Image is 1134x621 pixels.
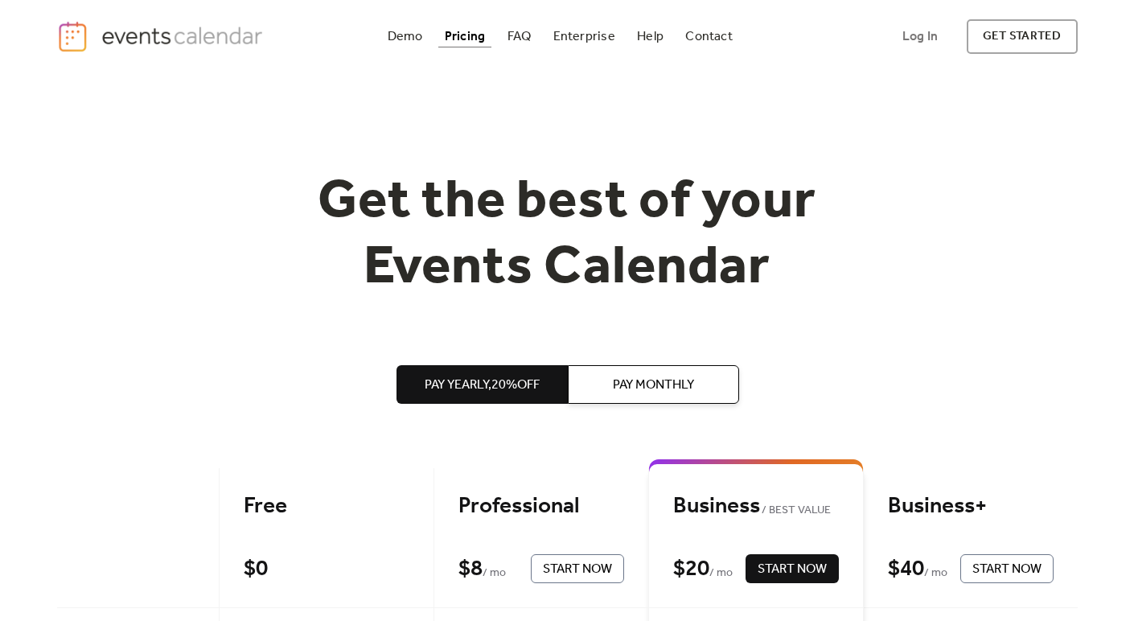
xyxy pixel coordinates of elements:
a: Pricing [438,26,492,47]
button: Pay Monthly [567,365,738,404]
span: Start Now [972,560,1042,579]
button: Start Now [960,554,1054,583]
div: Pricing [445,32,486,41]
div: Free [244,492,409,520]
span: / mo [924,564,947,583]
div: $ 0 [244,555,268,583]
a: Demo [381,26,429,47]
div: $ 40 [888,555,924,583]
a: Enterprise [547,26,622,47]
span: Start Now [758,560,827,579]
span: / mo [483,564,506,583]
span: / mo [709,564,733,583]
div: $ 8 [458,555,483,583]
a: home [57,20,267,52]
div: Professional [458,492,624,520]
div: Business+ [888,492,1054,520]
div: Business [673,492,839,520]
div: Enterprise [553,32,615,41]
div: Help [637,32,664,41]
div: $ 20 [673,555,709,583]
a: Help [631,26,670,47]
a: FAQ [501,26,538,47]
span: Pay Yearly, 20% off [424,376,539,395]
h1: Get the best of your Events Calendar [258,170,876,301]
span: Start Now [543,560,612,579]
button: Start Now [746,554,839,583]
button: Pay Yearly,20%off [396,365,567,404]
div: Contact [685,32,733,41]
div: FAQ [507,32,532,41]
div: Demo [388,32,423,41]
a: get started [967,19,1077,54]
span: Pay Monthly [612,376,693,395]
a: Contact [679,26,739,47]
a: Log In [886,19,954,54]
button: Start Now [531,554,624,583]
span: BEST VALUE [760,501,832,520]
